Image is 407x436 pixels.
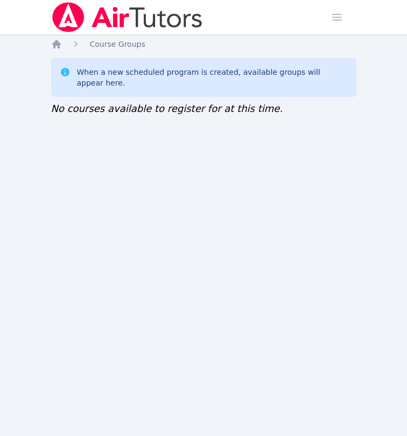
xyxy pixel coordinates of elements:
[51,2,203,32] img: Air Tutors
[51,103,283,114] span: No courses available to register for at this time.
[51,39,356,50] nav: Breadcrumb
[77,67,348,88] div: When a new scheduled program is created, available groups will appear here.
[90,39,145,50] a: Course Groups
[90,40,145,48] span: Course Groups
